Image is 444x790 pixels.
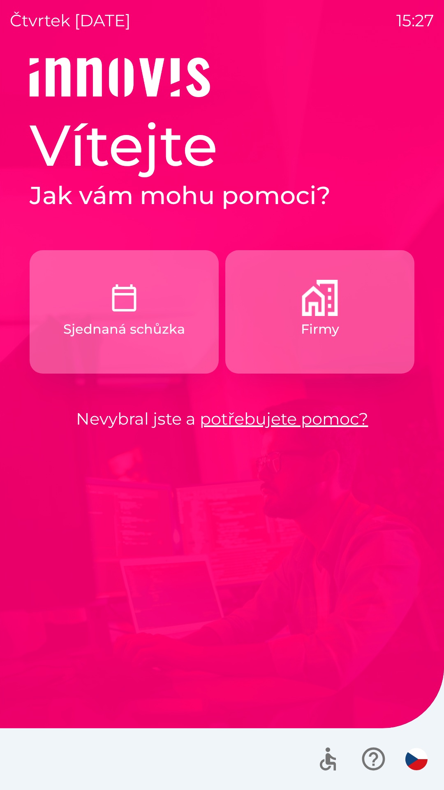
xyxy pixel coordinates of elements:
img: cs flag [405,748,428,770]
p: Sjednaná schůzka [63,319,185,339]
a: potřebujete pomoc? [200,409,368,429]
p: 15:27 [396,8,434,33]
img: Logo [30,58,414,97]
img: 9a63d080-8abe-4a1b-b674-f4d7141fb94c.png [302,280,338,316]
button: Sjednaná schůzka [30,250,219,374]
h2: Jak vám mohu pomoci? [30,180,414,211]
button: Firmy [225,250,414,374]
p: čtvrtek [DATE] [10,8,131,33]
h1: Vítejte [30,110,414,180]
p: Firmy [301,319,339,339]
p: Nevybral jste a [30,407,414,431]
img: c9327dbc-1a48-4f3f-9883-117394bbe9e6.png [106,280,142,316]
